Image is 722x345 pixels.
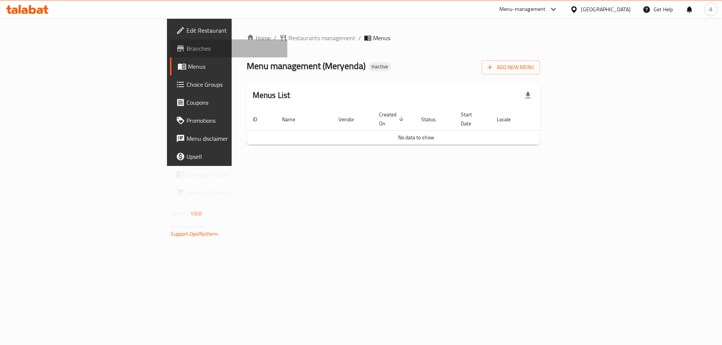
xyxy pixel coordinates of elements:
span: Menus [188,62,282,71]
span: ID [253,115,267,124]
span: Coverage Report [187,170,282,179]
a: Restaurants management [279,33,355,42]
span: Locale [497,115,520,124]
h2: Menus List [253,90,290,101]
a: Menu disclaimer [170,130,288,148]
a: Coupons [170,93,288,111]
table: enhanced table [247,108,586,145]
span: Version: [171,209,189,218]
span: Branches [187,44,282,53]
th: Actions [529,108,586,131]
div: Export file [519,86,537,104]
a: Promotions [170,111,288,130]
span: Start Date [461,110,482,128]
a: Grocery Checklist [170,184,288,202]
span: Edit Restaurant [187,26,282,35]
a: Branches [170,39,288,57]
span: Coupons [187,98,282,107]
button: Add New Menu [482,60,540,74]
span: A [709,5,712,14]
span: 1.0.0 [190,209,202,218]
span: Restaurants management [288,33,355,42]
span: Menus [373,33,390,42]
a: Edit Restaurant [170,21,288,39]
span: No data to show [398,133,434,142]
nav: breadcrumb [247,33,540,42]
span: Menu disclaimer [187,134,282,143]
span: Get support on: [171,221,205,231]
li: / [358,33,361,42]
span: Add New Menu [488,63,534,72]
span: Status [421,115,446,124]
span: Created On [379,110,406,128]
span: Vendor [338,115,364,124]
a: Coverage Report [170,166,288,184]
span: Choice Groups [187,80,282,89]
span: Inactive [369,63,391,70]
span: Menu management ( Meryenda ) [247,57,366,74]
a: Menus [170,57,288,75]
div: [GEOGRAPHIC_DATA] [581,5,631,14]
a: Upsell [170,148,288,166]
span: Name [282,115,305,124]
div: Menu-management [499,5,546,14]
div: Inactive [369,62,391,71]
a: Choice Groups [170,75,288,93]
span: Upsell [187,152,282,161]
a: Support.OpsPlatform [171,229,218,239]
span: Promotions [187,116,282,125]
span: Grocery Checklist [187,188,282,197]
